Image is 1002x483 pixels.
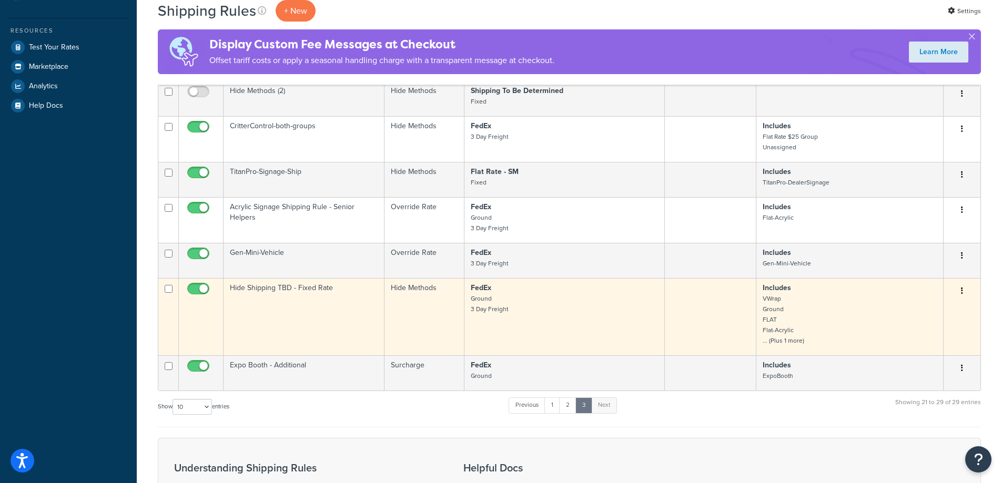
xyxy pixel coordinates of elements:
small: Flat Rate $25 Group Unassigned [763,132,818,152]
strong: Includes [763,282,791,293]
a: Previous [509,397,545,413]
small: Ground 3 Day Freight [471,213,508,233]
td: Hide Methods (2) [224,81,384,116]
strong: Includes [763,166,791,177]
span: Help Docs [29,101,63,110]
small: Ground 3 Day Freight [471,294,508,314]
td: TitanPro-Signage-Ship [224,162,384,197]
strong: FedEx [471,120,491,131]
strong: FedEx [471,201,491,212]
td: Override Rate [384,243,464,278]
a: Next [591,397,617,413]
h1: Shipping Rules [158,1,256,21]
p: Offset tariff costs or apply a seasonal handling charge with a transparent message at checkout. [209,53,554,68]
span: Analytics [29,82,58,91]
small: TitanPro-DealerSignage [763,178,829,187]
small: Gen-Mini-Vehicle [763,259,811,268]
strong: Includes [763,359,791,371]
small: Flat-Acrylic [763,213,794,222]
small: Fixed [471,97,487,106]
label: Show entries [158,399,229,415]
td: Expo Booth - Additional [224,355,384,390]
small: VWrap Ground FLAT Flat-Acrylic ... (Plus 1 more) [763,294,804,345]
a: Analytics [8,77,129,96]
td: Hide Methods [384,162,464,197]
a: 2 [559,397,576,413]
td: Hide Shipping TBD - Fixed Rate [224,278,384,355]
a: Test Your Rates [8,38,129,57]
small: ExpoBooth [763,371,793,381]
small: Fixed [471,178,487,187]
span: Marketplace [29,63,68,71]
a: Help Docs [8,96,129,115]
td: Hide Methods [384,81,464,116]
td: CritterControl-both-groups [224,116,384,162]
a: Learn More [909,42,968,63]
div: Resources [8,26,129,35]
button: Open Resource Center [965,446,991,472]
strong: Includes [763,247,791,258]
td: Acrylic Signage Shipping Rule - Senior Helpers [224,197,384,243]
strong: FedEx [471,359,491,371]
small: 3 Day Freight [471,132,508,141]
strong: Flat Rate - SM [471,166,519,177]
small: Ground [471,371,492,381]
h4: Display Custom Fee Messages at Checkout [209,36,554,53]
td: Surcharge [384,355,464,390]
td: Gen-Mini-Vehicle [224,243,384,278]
h3: Helpful Docs [463,462,636,474]
strong: Shipping To Be Determined [471,85,563,96]
a: 3 [575,397,592,413]
strong: FedEx [471,247,491,258]
td: Hide Methods [384,116,464,162]
td: Override Rate [384,197,464,243]
strong: Includes [763,120,791,131]
a: Marketplace [8,57,129,76]
a: Settings [948,4,981,18]
select: Showentries [173,399,212,415]
strong: Includes [763,201,791,212]
small: 3 Day Freight [471,259,508,268]
div: Showing 21 to 29 of 29 entries [895,396,981,419]
strong: FedEx [471,282,491,293]
td: Hide Methods [384,278,464,355]
img: duties-banner-06bc72dcb5fe05cb3f9472aba00be2ae8eb53ab6f0d8bb03d382ba314ac3c341.png [158,29,209,74]
span: Test Your Rates [29,43,79,52]
h3: Understanding Shipping Rules [174,462,437,474]
a: 1 [544,397,560,413]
